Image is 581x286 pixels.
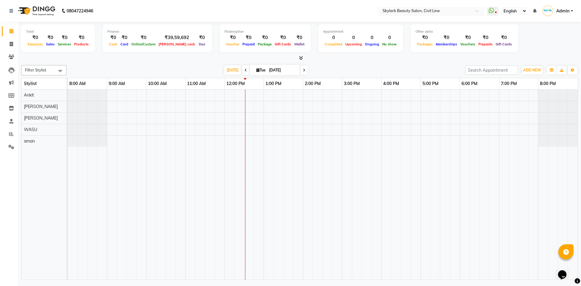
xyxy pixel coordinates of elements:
[26,42,44,46] span: Expenses
[255,68,267,72] span: Tue
[256,34,273,41] div: ₹0
[543,5,553,16] img: Admin
[25,67,46,72] span: Filter Stylist
[157,42,197,46] span: [PERSON_NAME] cash
[67,2,93,19] b: 08047224946
[556,8,570,14] span: Admin
[107,79,126,88] a: 9:00 AM
[344,34,363,41] div: 0
[434,42,459,46] span: Memberships
[494,42,514,46] span: Gift Cards
[73,34,90,41] div: ₹0
[256,42,273,46] span: Package
[225,34,241,41] div: ₹0
[381,42,398,46] span: No show
[460,79,479,88] a: 6:00 PM
[523,68,541,72] span: ADD NEW
[130,42,157,46] span: Online/Custom
[382,79,401,88] a: 4:00 PM
[68,79,87,88] a: 8:00 AM
[241,34,256,41] div: ₹0
[494,34,514,41] div: ₹0
[459,42,477,46] span: Vouchers
[363,42,381,46] span: Ongoing
[323,34,344,41] div: 0
[303,79,322,88] a: 2:00 PM
[24,92,34,98] span: Ankit
[225,29,306,34] div: Redemption
[119,42,130,46] span: Card
[73,42,90,46] span: Products
[197,34,207,41] div: ₹0
[107,34,119,41] div: ₹0
[26,29,90,34] div: Total
[44,42,56,46] span: Sales
[107,29,207,34] div: Finance
[415,34,434,41] div: ₹0
[24,127,37,132] span: WASU
[24,115,58,121] span: [PERSON_NAME]
[24,81,37,86] span: Stylist
[499,79,518,88] a: 7:00 PM
[344,42,363,46] span: Upcoming
[197,42,207,46] span: Due
[185,79,207,88] a: 11:00 AM
[459,34,477,41] div: ₹0
[44,34,56,41] div: ₹0
[119,34,130,41] div: ₹0
[381,34,398,41] div: 0
[477,34,494,41] div: ₹0
[56,34,73,41] div: ₹0
[26,34,44,41] div: ₹0
[556,262,575,280] iframe: chat widget
[342,79,361,88] a: 3:00 PM
[522,66,543,74] button: ADD NEW
[225,79,246,88] a: 12:00 PM
[323,42,344,46] span: Completed
[224,65,241,75] span: [DATE]
[56,42,73,46] span: Services
[273,34,293,41] div: ₹0
[465,65,518,75] input: Search Appointment
[267,66,297,75] input: 2025-09-02
[293,34,306,41] div: ₹0
[24,104,58,109] span: [PERSON_NAME]
[15,2,57,19] img: logo
[323,29,398,34] div: Appointment
[225,42,241,46] span: Voucher
[434,34,459,41] div: ₹0
[538,79,557,88] a: 8:00 PM
[264,79,283,88] a: 1:00 PM
[241,42,256,46] span: Prepaid
[293,42,306,46] span: Wallet
[130,34,157,41] div: ₹0
[107,42,119,46] span: Cash
[146,79,168,88] a: 10:00 AM
[477,42,494,46] span: Prepaids
[273,42,293,46] span: Gift Cards
[415,42,434,46] span: Packages
[421,79,440,88] a: 5:00 PM
[415,29,514,34] div: Other sales
[157,34,197,41] div: ₹39,59,692
[363,34,381,41] div: 0
[24,138,35,144] span: aman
